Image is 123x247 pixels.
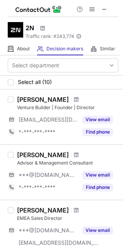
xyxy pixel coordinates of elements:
div: [PERSON_NAME] [17,151,69,159]
button: Reveal Button [82,226,113,234]
img: ContactOut v5.3.10 [15,5,62,14]
span: Decision makers [46,46,83,52]
div: [PERSON_NAME] [17,96,69,103]
div: [PERSON_NAME] [17,206,69,214]
div: Advisor & Management Consultant [17,160,118,166]
div: EMEA Sales Director [17,215,118,222]
button: Reveal Button [82,116,113,123]
span: ***@[DOMAIN_NAME] [19,172,78,178]
span: ***@[DOMAIN_NAME] [19,227,78,234]
div: Select department [12,62,59,69]
button: Reveal Button [82,171,113,179]
button: Reveal Button [82,184,113,191]
span: Similar [100,46,115,52]
h1: 2N [26,23,34,33]
span: About [17,46,30,52]
span: [EMAIL_ADDRESS][DOMAIN_NAME] [19,116,78,123]
span: [EMAIL_ADDRESS][DOMAIN_NAME] [19,239,99,246]
span: Traffic rank: # 243,774 [26,34,74,39]
img: 9a53fabedfc01919d1ad0efcd0927a09 [8,22,23,38]
div: Venture Builder | Founder | Director [17,104,118,111]
span: Select all (10) [18,79,52,85]
button: Reveal Button [82,128,113,136]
